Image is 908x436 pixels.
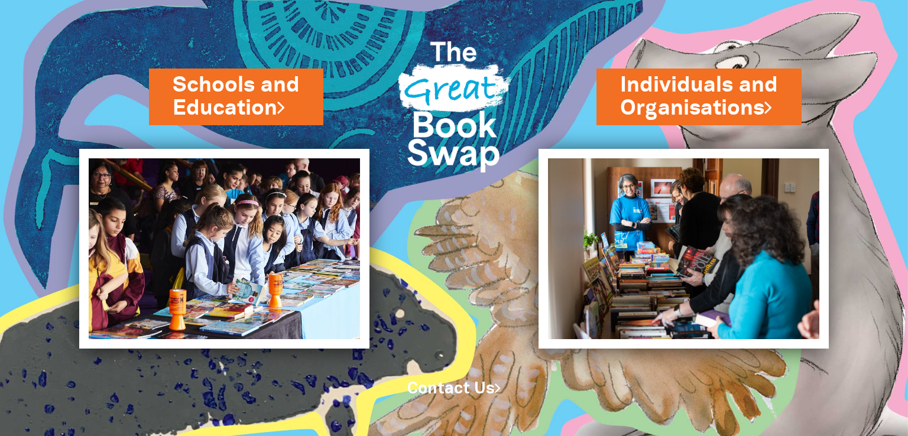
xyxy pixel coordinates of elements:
[173,70,300,123] a: Schools andEducation
[387,14,521,191] img: Great Bookswap logo
[539,149,829,349] img: Individuals and Organisations
[620,70,778,123] a: Individuals andOrganisations
[407,382,501,396] a: Contact Us
[79,149,369,349] img: Schools and Education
